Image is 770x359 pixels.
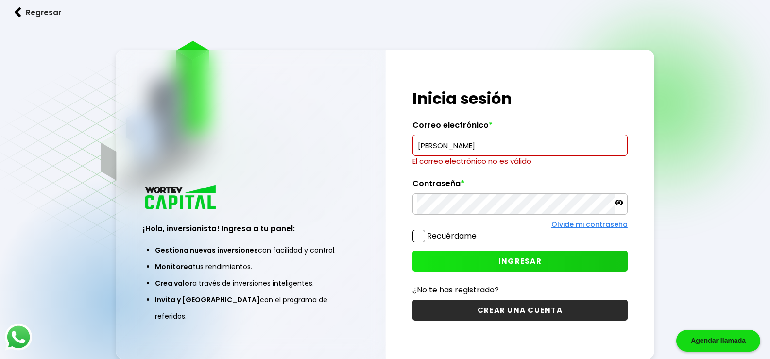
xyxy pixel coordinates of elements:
button: INGRESAR [412,251,628,272]
img: logo_wortev_capital [143,184,220,212]
span: Monitorea [155,262,193,272]
img: logos_whatsapp-icon.242b2217.svg [5,324,32,351]
label: Correo electrónico [412,120,628,135]
input: hola@wortev.capital [417,135,623,155]
li: tus rendimientos. [155,258,346,275]
li: a través de inversiones inteligentes. [155,275,346,291]
div: Agendar llamada [676,330,760,352]
span: Gestiona nuevas inversiones [155,245,258,255]
label: Contraseña [412,179,628,193]
p: ¿No te has registrado? [412,284,628,296]
li: con facilidad y control. [155,242,346,258]
span: Crea valor [155,278,192,288]
p: El correo electrónico no es válido [412,156,628,167]
label: Recuérdame [427,230,477,241]
span: Invita y [GEOGRAPHIC_DATA] [155,295,260,305]
h3: ¡Hola, inversionista! Ingresa a tu panel: [143,223,358,234]
img: flecha izquierda [15,7,21,17]
h1: Inicia sesión [412,87,628,110]
a: ¿No te has registrado?CREAR UNA CUENTA [412,284,628,321]
a: Olvidé mi contraseña [551,220,628,229]
button: CREAR UNA CUENTA [412,300,628,321]
span: INGRESAR [498,256,542,266]
li: con el programa de referidos. [155,291,346,325]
